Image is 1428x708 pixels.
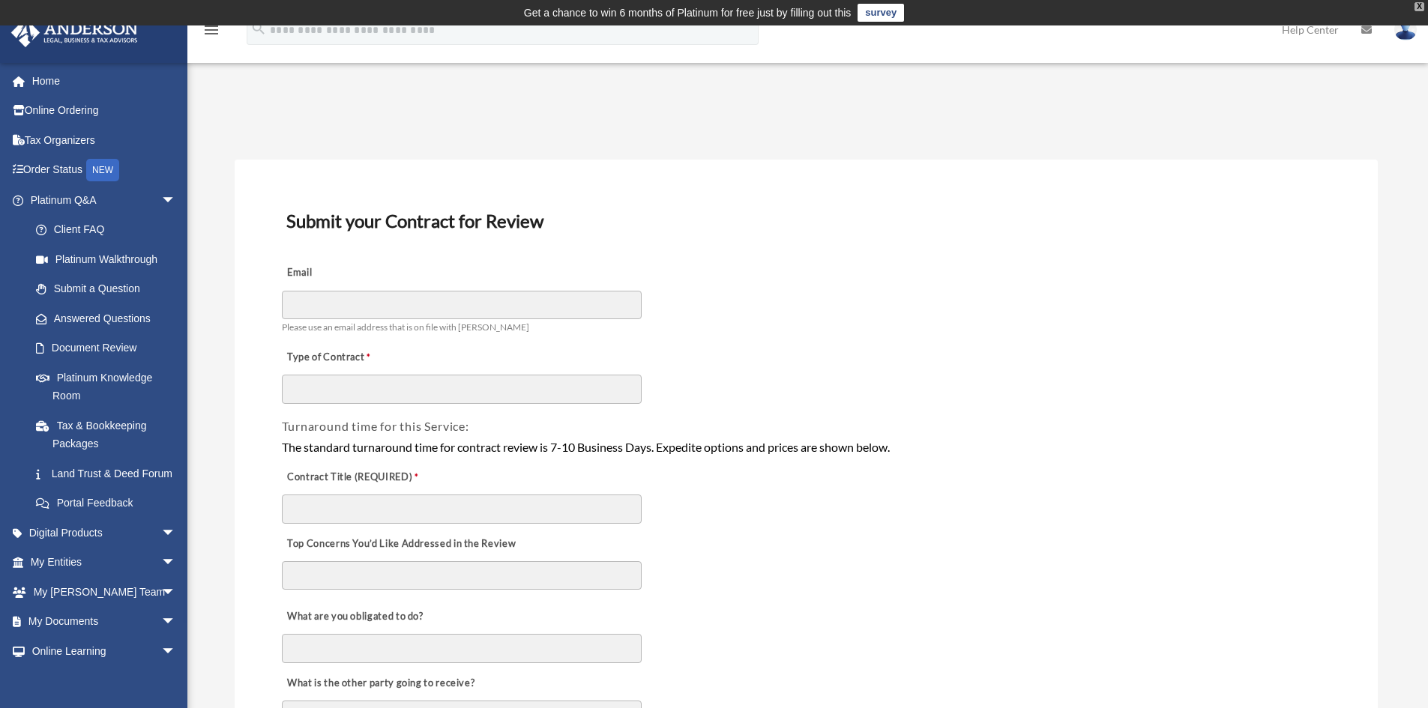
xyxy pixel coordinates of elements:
a: Order StatusNEW [10,155,199,186]
span: Please use an email address that is on file with [PERSON_NAME] [282,321,529,333]
h3: Submit your Contract for Review [280,205,1332,237]
a: Home [10,66,199,96]
div: The standard turnaround time for contract review is 7-10 Business Days. Expedite options and pric... [282,438,1331,457]
span: arrow_drop_down [161,577,191,608]
a: survey [858,4,904,22]
a: Submit a Question [21,274,199,304]
a: Digital Productsarrow_drop_down [10,518,199,548]
span: Turnaround time for this Service: [282,419,469,433]
a: Portal Feedback [21,488,199,518]
a: Answered Questions [21,303,199,333]
label: Contract Title (REQUIRED) [282,467,432,488]
a: My Entitiesarrow_drop_down [10,548,199,578]
img: User Pic [1394,19,1417,40]
a: menu [202,26,220,39]
label: Type of Contract [282,347,432,368]
a: Online Ordering [10,96,199,126]
a: Platinum Walkthrough [21,244,199,274]
i: menu [202,21,220,39]
i: search [250,20,267,37]
img: Anderson Advisors Platinum Portal [7,18,142,47]
a: My Documentsarrow_drop_down [10,607,199,637]
div: NEW [86,159,119,181]
a: Tax Organizers [10,125,199,155]
span: arrow_drop_down [161,185,191,216]
a: Platinum Q&Aarrow_drop_down [10,185,199,215]
label: Top Concerns You’d Like Addressed in the Review [282,533,520,554]
label: What are you obligated to do? [282,606,432,627]
div: Get a chance to win 6 months of Platinum for free just by filling out this [524,4,852,22]
a: Client FAQ [21,215,199,245]
a: My [PERSON_NAME] Teamarrow_drop_down [10,577,199,607]
div: close [1415,2,1424,11]
a: Tax & Bookkeeping Packages [21,411,199,459]
a: Document Review [21,333,191,363]
a: Land Trust & Deed Forum [21,459,199,488]
label: Email [282,263,432,284]
label: What is the other party going to receive? [282,673,479,694]
span: arrow_drop_down [161,607,191,638]
span: arrow_drop_down [161,548,191,578]
span: arrow_drop_down [161,636,191,667]
a: Online Learningarrow_drop_down [10,636,199,666]
a: Platinum Knowledge Room [21,363,199,411]
span: arrow_drop_down [161,518,191,548]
